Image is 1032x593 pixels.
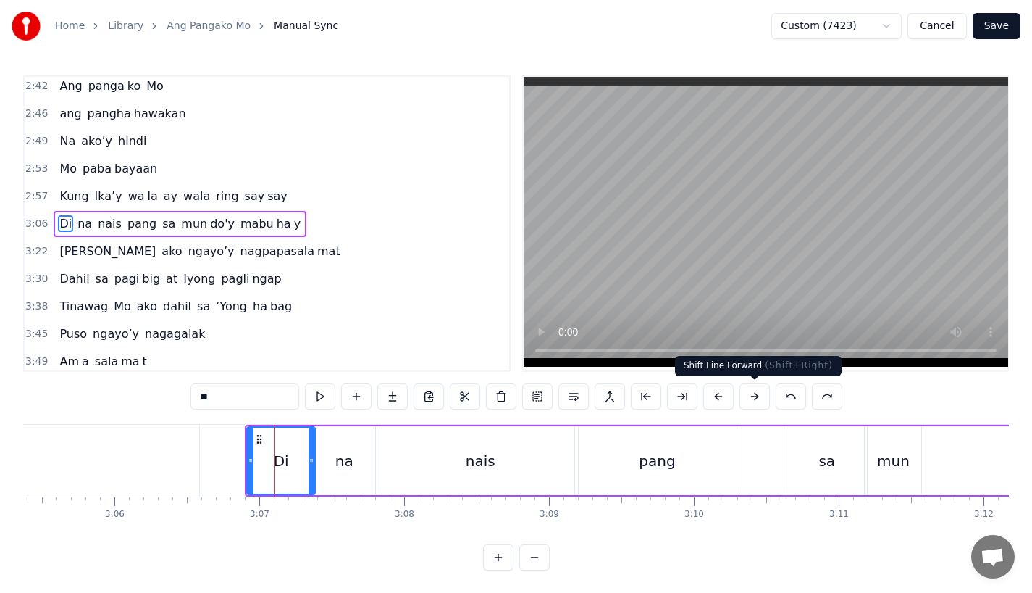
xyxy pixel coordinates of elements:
[58,188,90,204] span: Kung
[119,353,140,370] span: ma
[105,509,125,521] div: 3:06
[971,535,1015,579] div: Open chat
[25,354,48,369] span: 3:49
[209,215,236,232] span: do'y
[25,79,48,94] span: 2:42
[93,188,124,204] span: Ika’y
[907,13,966,39] button: Cancel
[243,188,267,204] span: say
[335,450,353,472] div: na
[113,270,141,287] span: pagi
[25,299,48,314] span: 3:38
[58,298,109,315] span: Tinawag
[675,356,842,376] div: Shift Line Forward
[25,107,48,121] span: 2:46
[58,78,83,94] span: Ang
[126,78,142,94] span: ko
[219,270,251,287] span: pagli
[25,162,48,176] span: 2:53
[316,243,342,260] span: mat
[167,19,251,33] a: Ang Pangako Mo
[818,450,835,472] div: sa
[974,509,994,521] div: 3:12
[108,19,143,33] a: Library
[91,325,140,342] span: ngayo’y
[58,160,78,177] span: Mo
[250,509,269,521] div: 3:07
[58,215,73,232] span: Di
[145,78,165,94] span: Mo
[164,270,179,287] span: at
[161,298,193,315] span: dahil
[214,298,248,315] span: ‘Yong
[93,353,119,370] span: sala
[639,450,675,472] div: pang
[143,325,206,342] span: nagagalak
[58,353,80,370] span: Am
[25,189,48,204] span: 2:57
[161,215,177,232] span: sa
[187,243,236,260] span: ngayo’y
[214,188,240,204] span: ring
[239,243,316,260] span: nagpapasala
[182,270,217,287] span: Iyong
[684,509,704,521] div: 3:10
[395,509,414,521] div: 3:08
[127,188,146,204] span: wa
[765,360,833,370] span: ( Shift+Right )
[113,160,159,177] span: bayaan
[112,298,133,315] span: Mo
[25,244,48,259] span: 3:22
[25,134,48,149] span: 2:49
[973,13,1020,39] button: Save
[86,105,133,122] span: pangha
[239,215,275,232] span: mabu
[117,133,148,149] span: hindi
[87,78,126,94] span: panga
[251,298,269,315] span: ha
[251,270,282,287] span: ngap
[877,450,910,472] div: mun
[55,19,85,33] a: Home
[274,450,289,472] div: Di
[126,215,158,232] span: pang
[196,298,211,315] span: sa
[12,12,41,41] img: youka
[180,215,209,232] span: mun
[141,353,148,370] span: t
[266,188,289,204] span: say
[94,270,110,287] span: sa
[58,133,77,149] span: Na
[540,509,559,521] div: 3:09
[269,298,293,315] span: bag
[80,133,114,149] span: ako’y
[146,188,159,204] span: la
[140,270,161,287] span: big
[135,298,159,315] span: ako
[58,270,91,287] span: Dahil
[58,325,88,342] span: Puso
[58,243,157,260] span: [PERSON_NAME]
[58,105,83,122] span: ang
[466,450,495,472] div: nais
[76,215,93,232] span: na
[55,19,338,33] nav: breadcrumb
[274,19,338,33] span: Manual Sync
[829,509,849,521] div: 3:11
[81,160,113,177] span: paba
[80,353,91,370] span: a
[133,105,188,122] span: hawakan
[25,327,48,341] span: 3:45
[160,243,183,260] span: ako
[275,215,293,232] span: ha
[96,215,123,232] span: nais
[293,215,302,232] span: y
[162,188,179,204] span: ay
[25,272,48,286] span: 3:30
[25,217,48,231] span: 3:06
[182,188,211,204] span: wala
